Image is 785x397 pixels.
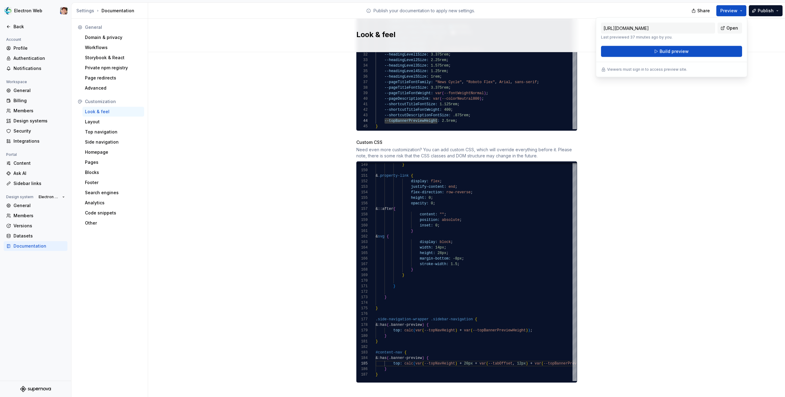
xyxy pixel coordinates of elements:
span: 3.375rem [431,52,449,57]
span: --shortcutTitleFontSize: [384,102,437,106]
div: Need even more customization? You can add custom CSS, which will override everything before it. P... [356,147,577,159]
span: display: [411,179,429,183]
div: 161 [357,228,368,234]
a: Members [4,106,67,116]
span: ( [422,361,424,366]
span: --pageTitleFontFamily: [384,80,433,84]
div: 37 [357,79,368,85]
span: -8px [453,256,462,261]
span: 1.25rem [431,69,446,73]
button: Publish [749,5,783,16]
span: } [402,273,404,277]
a: Blocks [82,168,144,177]
span: ; [448,64,450,68]
a: Analytics [82,198,144,208]
span: top: [393,328,402,333]
span: --headingLevel2Size: [384,58,428,62]
span: svg [378,234,385,239]
div: Layout [85,119,142,125]
span: var [435,91,442,95]
span: 28px [437,251,446,255]
div: Storybook & React [85,55,142,61]
span: Preview [720,8,737,14]
span: ; [530,328,532,333]
button: Share [688,5,714,16]
div: Content [13,160,65,166]
a: Integrations [4,136,67,146]
div: 163 [357,239,368,245]
span: 0 [431,201,433,206]
a: Sidebar links [4,179,67,188]
div: Design system [4,193,36,201]
span: ; [450,108,453,112]
a: Content [4,158,67,168]
span: { [393,207,395,211]
span: ; [470,190,473,195]
div: 183 [357,350,368,355]
span: margin-bottom: [420,256,451,261]
span: Build preview [660,48,689,55]
span: ) [528,328,530,333]
span: opacity: [411,201,429,206]
div: 33 [357,57,368,63]
span: ; [455,185,457,189]
span: --headingLevel3Size: [384,64,428,68]
div: 178 [357,322,368,328]
a: General [4,86,67,95]
a: Code snippets [82,208,144,218]
span: 1.125rem [439,102,457,106]
a: Versions [4,221,67,231]
span: --colorNeutral800 [442,97,479,101]
span: & [376,234,378,239]
a: Workflows [82,43,144,52]
div: 172 [357,289,368,295]
a: Open [718,23,742,34]
span: ) [455,328,457,333]
div: 36 [357,74,368,79]
span: + [459,328,461,333]
span: 1rem [431,75,440,79]
div: 160 [357,223,368,228]
span: "" [439,212,444,217]
span: var [415,328,422,333]
span: ; [433,201,435,206]
div: 171 [357,283,368,289]
div: Back [13,24,65,30]
span: & [376,174,378,178]
div: Design systems [13,118,65,124]
span: ; [448,86,450,90]
span: var [464,328,471,333]
span: , [510,80,512,84]
div: Portal [4,151,19,158]
div: 152 [357,179,368,184]
div: Footer [85,179,142,186]
a: Private npm registry [82,63,144,73]
a: Notifications [4,64,67,73]
span: } [384,334,386,338]
div: 158 [357,212,368,217]
span: display: [420,240,438,244]
span: ( [422,328,424,333]
span: ; [446,69,448,73]
span: &:has [376,323,387,327]
span: row-reverse [446,190,470,195]
span: } [384,295,386,299]
span: 1.5 [450,262,457,266]
div: 38 [357,85,368,91]
span: --topNavHeight [424,361,455,366]
div: Profile [13,45,65,51]
span: calc [404,328,413,333]
span: ; [439,179,442,183]
div: 168 [357,267,368,272]
span: sans-serif [515,80,537,84]
a: Pages [82,157,144,167]
a: Ask AI [4,168,67,178]
span: --headingLevel4Size: [384,69,428,73]
div: General [13,87,65,94]
span: ; [537,80,539,84]
div: 166 [357,256,368,261]
span: --headingLevel1Size: [384,52,428,57]
div: Members [13,213,65,219]
div: 159 [357,217,368,223]
span: 3.375rem [431,86,449,90]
